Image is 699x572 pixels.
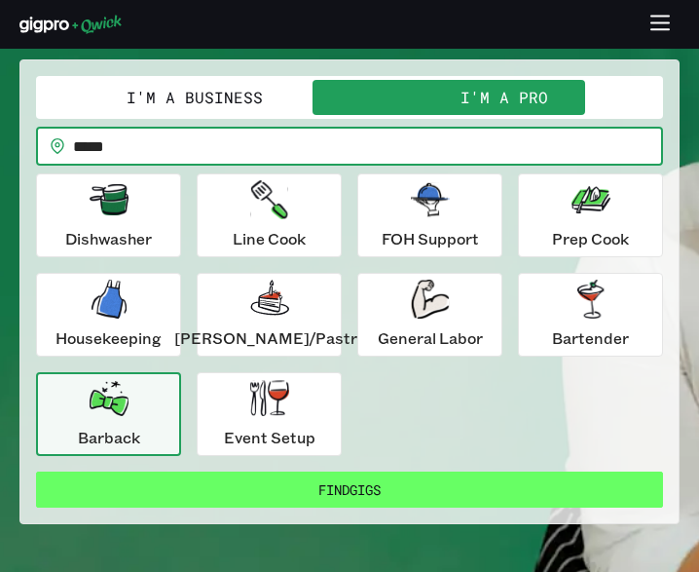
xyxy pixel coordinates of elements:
[78,426,140,449] p: Barback
[552,227,629,250] p: Prep Cook
[357,273,502,357] button: General Labor
[197,173,342,257] button: Line Cook
[197,273,342,357] button: [PERSON_NAME]/Pastry
[65,227,152,250] p: Dishwasher
[224,426,315,449] p: Event Setup
[378,326,483,350] p: General Labor
[382,227,479,250] p: FOH Support
[233,227,306,250] p: Line Cook
[552,326,629,350] p: Bartender
[357,173,502,257] button: FOH Support
[36,472,663,508] button: FindGigs
[36,372,181,456] button: Barback
[518,273,663,357] button: Bartender
[518,173,663,257] button: Prep Cook
[40,80,349,115] button: I'm a Business
[36,173,181,257] button: Dishwasher
[55,326,162,350] p: Housekeeping
[174,326,365,350] p: [PERSON_NAME]/Pastry
[36,273,181,357] button: Housekeeping
[349,80,659,115] button: I'm a Pro
[197,372,342,456] button: Event Setup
